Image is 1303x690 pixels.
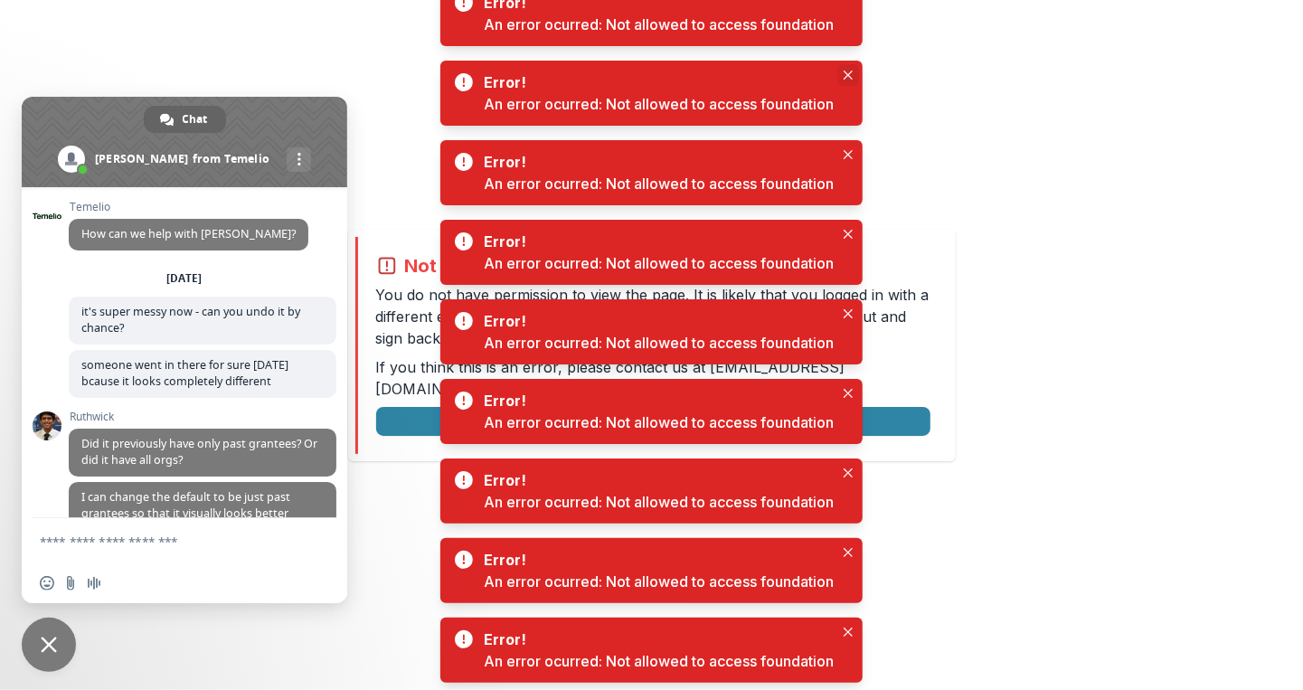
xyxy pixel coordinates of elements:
div: Error! [484,390,826,411]
p: If you think this is an error, please contact us at . [376,356,930,400]
span: Did it previously have only past grantees? Or did it have all orgs? [81,436,317,468]
span: How can we help with [PERSON_NAME]? [81,226,296,241]
button: Close [837,462,859,484]
div: Error! [484,310,826,332]
span: it's super messy now - can you undo it by chance? [81,304,300,336]
div: Error! [484,71,826,93]
div: An error ocurred: Not allowed to access foundation [484,252,834,274]
span: Ruthwick [69,411,336,423]
button: Close [837,223,859,245]
span: someone went in there for sure [DATE] bcause it looks completely different [81,357,288,389]
textarea: Compose your message... [40,518,293,563]
div: An error ocurred: Not allowed to access foundation [484,411,834,433]
span: Chat [183,106,208,133]
button: Close [837,542,859,563]
span: I can change the default to be just past grantees so that it visually looks better [81,489,290,521]
div: Error! [484,549,826,571]
div: An error ocurred: Not allowed to access foundation [484,332,834,354]
div: An error ocurred: Not allowed to access foundation [484,14,834,35]
button: Close [837,303,859,325]
div: Error! [484,469,826,491]
button: Logout [376,407,930,436]
div: An error ocurred: Not allowed to access foundation [484,650,834,672]
a: Chat [144,106,226,133]
span: Temelio [69,201,308,213]
div: An error ocurred: Not allowed to access foundation [484,491,834,513]
button: Close [837,64,859,86]
div: Error! [484,231,826,252]
button: Close [837,383,859,404]
div: Error! [484,151,826,173]
a: Close chat [22,618,76,672]
p: You do not have permission to view the page. It is likely that you logged in with a different ema... [376,284,930,349]
a: [EMAIL_ADDRESS][DOMAIN_NAME] [376,358,845,398]
button: Close [837,144,859,165]
div: An error ocurred: Not allowed to access foundation [484,93,834,115]
h2: Not allowed to view page [405,255,631,277]
div: An error ocurred: Not allowed to access foundation [484,571,834,592]
div: An error ocurred: Not allowed to access foundation [484,173,834,194]
button: Close [837,621,859,643]
span: Insert an emoji [40,576,54,591]
div: [DATE] [167,273,203,284]
span: Send a file [63,576,78,591]
div: Error! [484,629,826,650]
span: Audio message [87,576,101,591]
